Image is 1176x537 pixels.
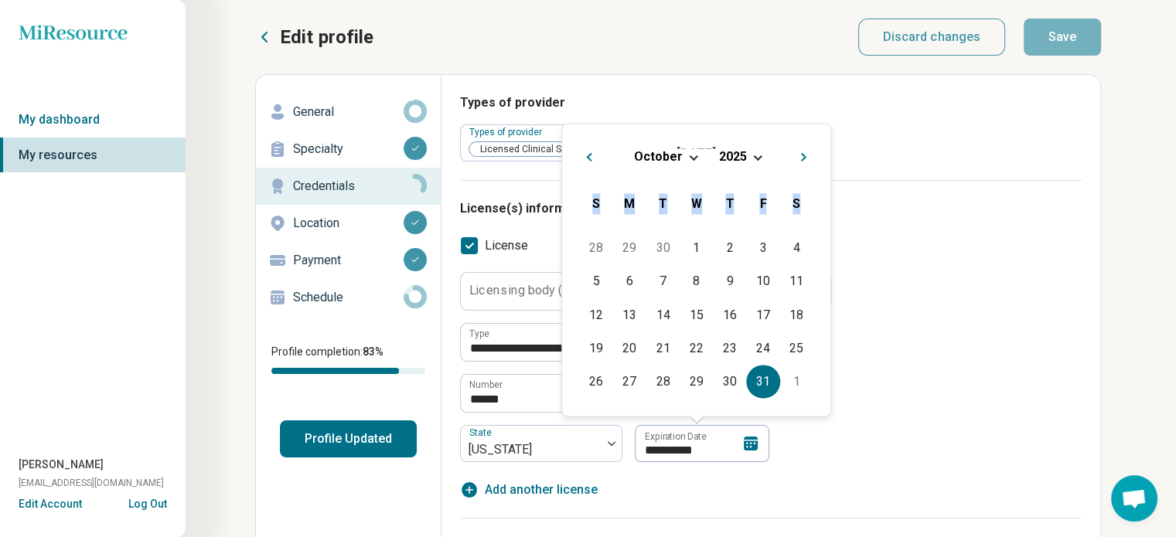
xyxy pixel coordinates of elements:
div: Choose Saturday, October 11th, 2025 [780,265,813,298]
div: Choose Wednesday, October 1st, 2025 [680,232,713,265]
button: Log Out [128,496,167,508]
div: Choose Sunday, October 26th, 2025 [580,365,613,398]
a: General [256,93,441,131]
p: Location [293,214,404,233]
p: General [293,103,404,121]
label: Number [469,380,503,389]
h3: Types of provider [460,93,1082,112]
p: Credentials [293,177,404,195]
div: Choose Monday, October 6th, 2025 [613,265,646,298]
label: State [469,427,495,438]
h3: License(s) information [460,199,1082,218]
input: credential.licenses.0.name [461,324,782,361]
div: Choose Wednesday, October 29th, 2025 [680,365,713,398]
div: Friday [747,187,780,220]
div: Choose Monday, October 13th, 2025 [613,298,646,331]
div: Choose Wednesday, October 8th, 2025 [680,265,713,298]
label: Type [469,329,489,338]
div: Sunday [580,187,613,220]
div: Choose Tuesday, October 7th, 2025 [646,265,680,298]
span: October [634,149,683,164]
div: Choose Date [561,123,831,416]
div: Choose Tuesday, September 30th, 2025 [646,232,680,265]
p: Edit profile [280,25,373,49]
div: Choose Tuesday, October 28th, 2025 [646,365,680,398]
div: Profile completion [271,368,425,374]
span: Licensed Clinical Social Worker (LCSW) [469,142,654,157]
div: Choose Tuesday, October 21st, 2025 [646,331,680,365]
div: Choose Thursday, October 30th, 2025 [713,365,746,398]
div: Month October, 2025 [580,232,813,399]
a: Payment [256,242,441,279]
p: Payment [293,251,404,270]
div: Choose Sunday, October 19th, 2025 [580,331,613,365]
div: Choose Thursday, October 2nd, 2025 [713,232,746,265]
div: Tuesday [646,187,680,220]
div: Choose Saturday, October 4th, 2025 [780,232,813,265]
div: Choose Thursday, October 23rd, 2025 [713,331,746,365]
div: Choose Friday, October 10th, 2025 [747,265,780,298]
div: Thursday [713,187,746,220]
div: Choose Monday, September 29th, 2025 [613,232,646,265]
a: Open chat [1111,475,1157,522]
div: Choose Wednesday, October 22nd, 2025 [680,331,713,365]
button: Previous Month [574,142,599,167]
div: Choose Saturday, October 25th, 2025 [780,331,813,365]
p: Specialty [293,140,404,158]
div: Choose Monday, October 27th, 2025 [613,365,646,398]
div: Choose Sunday, September 28th, 2025 [580,232,613,265]
span: 2025 [719,149,747,164]
div: Saturday [780,187,813,220]
div: Choose Friday, October 31st, 2025 [747,365,780,398]
span: 83 % [363,345,383,358]
p: Schedule [293,288,404,307]
button: Edit profile [255,25,373,49]
a: Schedule [256,279,441,316]
span: [PERSON_NAME] [19,457,104,473]
a: Specialty [256,131,441,168]
button: Next Month [793,142,818,167]
div: Choose Wednesday, October 15th, 2025 [680,298,713,331]
div: Choose Sunday, October 5th, 2025 [580,265,613,298]
div: Choose Friday, October 3rd, 2025 [747,232,780,265]
button: Add another license [460,481,598,499]
button: Profile Updated [280,420,417,457]
button: Edit Account [19,496,82,512]
a: Location [256,205,441,242]
a: Credentials [256,168,441,205]
div: Choose Saturday, November 1st, 2025 [780,365,813,398]
span: Add another license [485,481,598,499]
label: Licensing body (optional) [469,284,612,297]
button: Save [1024,19,1101,56]
div: Choose Thursday, October 16th, 2025 [713,298,746,331]
div: Choose Monday, October 20th, 2025 [613,331,646,365]
div: Choose Tuesday, October 14th, 2025 [646,298,680,331]
div: Choose Thursday, October 9th, 2025 [713,265,746,298]
div: Choose Friday, October 17th, 2025 [747,298,780,331]
span: [EMAIL_ADDRESS][DOMAIN_NAME] [19,476,164,490]
div: Monday [613,187,646,220]
div: Choose Saturday, October 18th, 2025 [780,298,813,331]
div: Choose Sunday, October 12th, 2025 [580,298,613,331]
h2: [DATE] [574,142,818,165]
div: Wednesday [680,187,713,220]
button: Discard changes [858,19,1006,56]
label: Types of provider [469,127,545,138]
div: Profile completion: [256,335,441,383]
div: Choose Friday, October 24th, 2025 [747,331,780,365]
span: License [485,236,528,255]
